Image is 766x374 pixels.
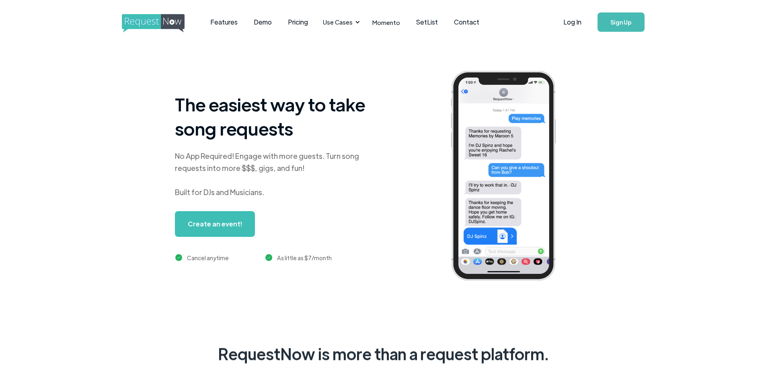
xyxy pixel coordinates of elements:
[265,254,272,261] img: green checkmark
[280,10,316,35] a: Pricing
[187,253,229,263] div: Cancel anytime
[446,10,487,35] a: Contact
[364,10,408,34] a: Momento
[122,14,199,33] img: requestnow logo
[202,10,246,35] a: Features
[175,211,255,237] a: Create an event!
[318,10,362,35] div: Use Cases
[555,8,589,36] a: Log In
[323,18,353,27] div: Use Cases
[598,12,645,32] a: Sign Up
[408,10,446,35] a: SetList
[122,14,182,30] a: home
[175,92,376,140] h1: The easiest way to take song requests
[277,253,332,263] div: As little as $7/month
[175,150,376,198] div: No App Required! Engage with more guests. Turn song requests into more $$$, gigs, and fun! Built ...
[442,65,577,289] img: iphone screenshot
[246,10,280,35] a: Demo
[175,254,182,261] img: green checkmark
